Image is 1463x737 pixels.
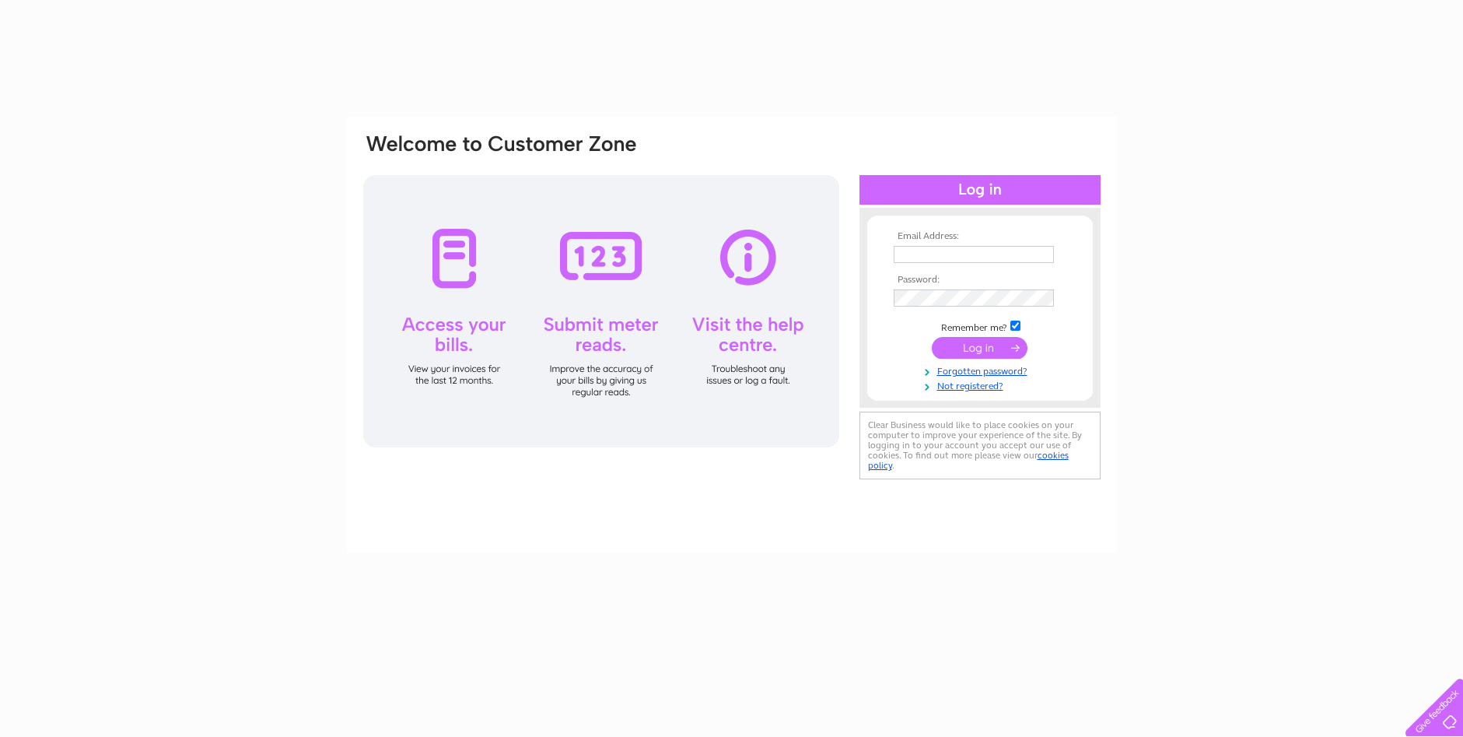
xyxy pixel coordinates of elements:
[868,450,1069,471] a: cookies policy
[890,275,1070,286] th: Password:
[932,337,1027,359] input: Submit
[894,363,1070,377] a: Forgotten password?
[890,318,1070,334] td: Remember me?
[894,377,1070,392] a: Not registered?
[890,231,1070,242] th: Email Address:
[859,412,1101,479] div: Clear Business would like to place cookies on your computer to improve your experience of the sit...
